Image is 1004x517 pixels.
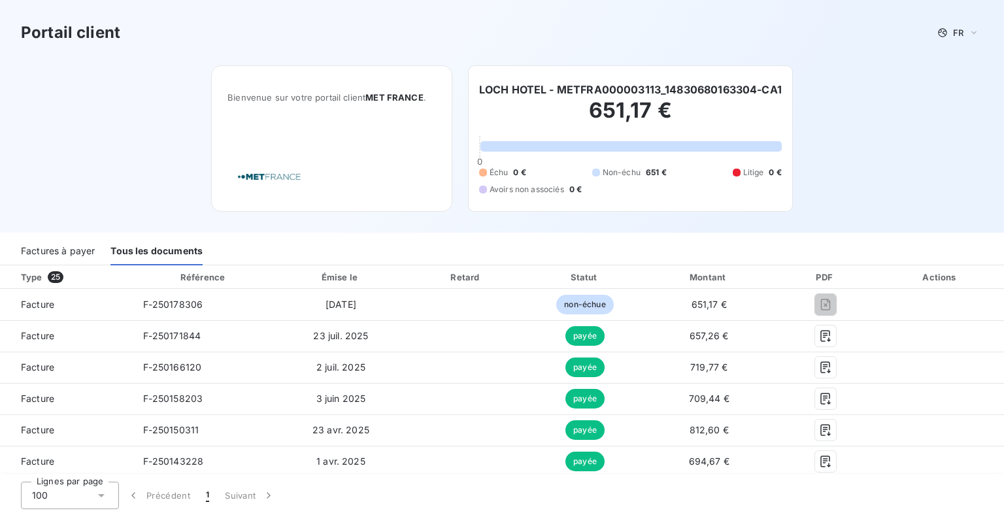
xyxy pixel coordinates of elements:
span: 1 avr. 2025 [316,456,365,467]
span: F-250158203 [143,393,203,404]
span: payée [565,420,605,440]
span: 651 € [646,167,667,178]
span: Litige [743,167,764,178]
div: Tous les documents [110,238,203,265]
button: Précédent [119,482,198,509]
span: 657,26 € [690,330,728,341]
div: Montant [646,271,772,284]
span: [DATE] [326,299,356,310]
span: 23 avr. 2025 [312,424,369,435]
span: 812,60 € [690,424,729,435]
h6: LOCH HOTEL - METFRA000003113_14830680163304-CA1 [479,82,782,97]
span: Non-échu [603,167,641,178]
span: Échu [490,167,509,178]
div: Statut [529,271,641,284]
div: Référence [180,272,225,282]
span: F-250143228 [143,456,204,467]
div: Type [13,271,130,284]
span: 709,44 € [689,393,729,404]
span: payée [565,326,605,346]
span: F-250166120 [143,361,202,373]
span: 1 [206,489,209,502]
span: Bienvenue sur votre portail client . [227,92,436,103]
span: Facture [10,361,122,374]
span: Facture [10,329,122,342]
span: 719,77 € [690,361,728,373]
div: Factures à payer [21,238,95,265]
span: MET FRANCE [365,92,424,103]
span: Facture [10,298,122,311]
span: 3 juin 2025 [316,393,366,404]
span: 100 [32,489,48,502]
span: Avoirs non associés [490,184,564,195]
span: F-250171844 [143,330,201,341]
span: Facture [10,424,122,437]
span: non-échue [556,295,613,314]
span: 0 € [513,167,526,178]
span: Facture [10,455,122,468]
button: Suivant [217,482,283,509]
span: payée [565,452,605,471]
span: 0 € [569,184,582,195]
span: payée [565,389,605,409]
span: 2 juil. 2025 [316,361,365,373]
div: Retard [409,271,524,284]
span: Facture [10,392,122,405]
span: payée [565,358,605,377]
span: 23 juil. 2025 [313,330,368,341]
span: F-250178306 [143,299,203,310]
span: FR [953,27,963,38]
button: 1 [198,482,217,509]
img: Company logo [227,158,311,195]
span: 25 [48,271,63,283]
span: 651,17 € [692,299,727,310]
span: F-250150311 [143,424,199,435]
h2: 651,17 € [479,97,782,137]
div: Émise le [278,271,403,284]
div: Actions [880,271,1001,284]
span: 0 [477,156,482,167]
div: PDF [777,271,875,284]
span: 0 € [769,167,781,178]
span: 694,67 € [689,456,729,467]
h3: Portail client [21,21,120,44]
